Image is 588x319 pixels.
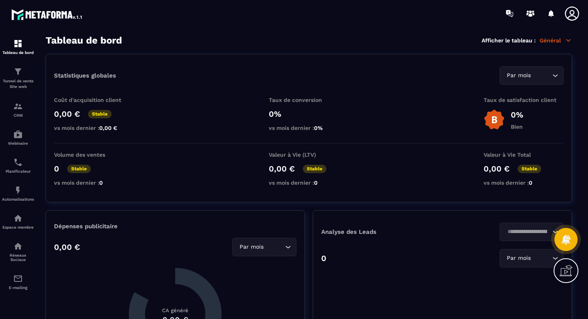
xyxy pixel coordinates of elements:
[269,152,349,158] p: Valeur à Vie (LTV)
[2,124,34,152] a: automationsautomationsWebinaire
[511,124,523,130] p: Bien
[482,37,536,44] p: Afficher le tableau :
[54,179,134,186] p: vs mois dernier :
[2,152,34,179] a: schedulerschedulerPlanificateur
[54,164,59,173] p: 0
[54,125,134,131] p: vs mois dernier :
[2,61,34,96] a: formationformationTunnel de vente Site web
[2,96,34,124] a: formationformationCRM
[265,243,283,251] input: Search for option
[2,207,34,235] a: automationsautomationsEspace membre
[99,179,103,186] span: 0
[484,109,505,130] img: b-badge-o.b3b20ee6.svg
[529,179,532,186] span: 0
[67,165,91,173] p: Stable
[54,223,296,230] p: Dépenses publicitaire
[2,50,34,55] p: Tableau de bord
[2,197,34,201] p: Automatisations
[232,238,296,256] div: Search for option
[511,110,523,120] p: 0%
[2,225,34,229] p: Espace membre
[13,130,23,139] img: automations
[500,223,564,241] div: Search for option
[238,243,265,251] span: Par mois
[54,152,134,158] p: Volume des ventes
[2,113,34,118] p: CRM
[518,165,541,173] p: Stable
[2,253,34,262] p: Réseaux Sociaux
[13,102,23,111] img: formation
[484,164,510,173] p: 0,00 €
[13,39,23,48] img: formation
[321,228,442,235] p: Analyse des Leads
[11,7,83,22] img: logo
[13,158,23,167] img: scheduler
[500,249,564,267] div: Search for option
[314,179,318,186] span: 0
[505,227,550,236] input: Search for option
[484,97,564,103] p: Taux de satisfaction client
[2,141,34,146] p: Webinaire
[13,185,23,195] img: automations
[500,66,564,85] div: Search for option
[269,97,349,103] p: Taux de conversion
[269,125,349,131] p: vs mois dernier :
[484,152,564,158] p: Valeur à Vie Total
[99,125,117,131] span: 0,00 €
[13,67,23,76] img: formation
[88,110,112,118] p: Stable
[303,165,326,173] p: Stable
[2,33,34,61] a: formationformationTableau de bord
[484,179,564,186] p: vs mois dernier :
[2,268,34,296] a: emailemailE-mailing
[2,78,34,90] p: Tunnel de vente Site web
[13,241,23,251] img: social-network
[314,125,323,131] span: 0%
[532,254,550,263] input: Search for option
[54,109,80,119] p: 0,00 €
[540,37,572,44] p: Général
[269,164,295,173] p: 0,00 €
[269,109,349,119] p: 0%
[2,179,34,207] a: automationsautomationsAutomatisations
[505,71,532,80] span: Par mois
[505,254,532,263] span: Par mois
[54,242,80,252] p: 0,00 €
[46,35,122,46] h3: Tableau de bord
[321,253,326,263] p: 0
[54,97,134,103] p: Coût d'acquisition client
[2,169,34,173] p: Planificateur
[269,179,349,186] p: vs mois dernier :
[54,72,116,79] p: Statistiques globales
[532,71,550,80] input: Search for option
[13,274,23,283] img: email
[13,213,23,223] img: automations
[2,235,34,268] a: social-networksocial-networkRéseaux Sociaux
[2,285,34,290] p: E-mailing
